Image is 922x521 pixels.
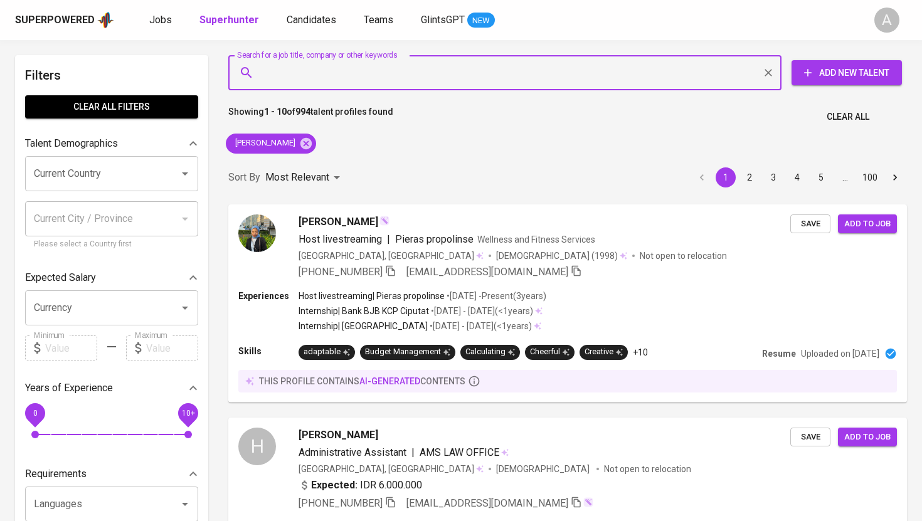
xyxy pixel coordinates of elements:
[287,14,336,26] span: Candidates
[97,11,114,29] img: app logo
[299,266,383,278] span: [PHONE_NUMBER]
[801,347,879,360] p: Uploaded on [DATE]
[739,167,760,187] button: Go to page 2
[299,290,445,302] p: Host livestreaming | Pieras propolinse
[287,13,339,28] a: Candidates
[762,347,796,360] p: Resume
[387,232,390,247] span: |
[199,14,259,26] b: Superhunter
[406,266,568,278] span: [EMAIL_ADDRESS][DOMAIN_NAME]
[797,217,824,231] span: Save
[421,14,465,26] span: GlintsGPT
[25,95,198,118] button: Clear All filters
[25,265,198,290] div: Expected Salary
[264,107,287,117] b: 1 - 10
[585,346,623,358] div: Creative
[790,428,830,447] button: Save
[716,167,736,187] button: page 1
[299,428,378,443] span: [PERSON_NAME]
[265,170,329,185] p: Most Relevant
[406,497,568,509] span: [EMAIL_ADDRESS][DOMAIN_NAME]
[640,250,727,262] p: Not open to relocation
[25,461,198,487] div: Requirements
[477,234,595,245] span: Wellness and Fitness Services
[149,13,174,28] a: Jobs
[792,60,902,85] button: Add New Talent
[299,214,378,229] span: [PERSON_NAME]
[304,346,350,358] div: adaptable
[176,495,194,513] button: Open
[859,167,881,187] button: Go to page 100
[604,463,691,475] p: Not open to relocation
[176,165,194,182] button: Open
[299,478,422,493] div: IDR 6.000.000
[802,65,892,81] span: Add New Talent
[149,14,172,26] span: Jobs
[465,346,515,358] div: Calculating
[299,320,428,332] p: Internship | [GEOGRAPHIC_DATA]
[299,446,406,458] span: Administrative Assistant
[238,428,276,465] div: H
[583,497,593,507] img: magic_wand.svg
[299,250,484,262] div: [GEOGRAPHIC_DATA], [GEOGRAPHIC_DATA]
[265,166,344,189] div: Most Relevant
[496,250,627,262] div: (1998)
[822,105,874,129] button: Clear All
[299,233,382,245] span: Host livestreaming
[838,214,897,234] button: Add to job
[421,13,495,28] a: GlintsGPT NEW
[15,11,114,29] a: Superpoweredapp logo
[25,376,198,401] div: Years of Experience
[295,107,310,117] b: 994
[760,64,777,82] button: Clear
[15,13,95,28] div: Superpowered
[25,65,198,85] h6: Filters
[34,238,189,251] p: Please select a Country first
[811,167,831,187] button: Go to page 5
[496,250,591,262] span: [DEMOGRAPHIC_DATA]
[25,131,198,156] div: Talent Demographics
[228,105,393,129] p: Showing of talent profiles found
[365,346,450,358] div: Budget Management
[45,335,97,360] input: Value
[885,167,905,187] button: Go to next page
[228,170,260,185] p: Sort By
[844,217,891,231] span: Add to job
[311,478,358,493] b: Expected:
[238,290,299,302] p: Experiences
[359,376,420,386] span: AI-generated
[33,409,37,418] span: 0
[467,14,495,27] span: NEW
[844,430,891,445] span: Add to job
[496,463,591,475] span: [DEMOGRAPHIC_DATA]
[364,14,393,26] span: Teams
[226,134,316,154] div: [PERSON_NAME]
[395,233,474,245] span: Pieras propolinse
[690,167,907,187] nav: pagination navigation
[238,345,299,357] p: Skills
[299,305,429,317] p: Internship | Bank BJB KCP Ciputat
[379,216,389,226] img: magic_wand.svg
[181,409,194,418] span: 10+
[35,99,188,115] span: Clear All filters
[838,428,897,447] button: Add to job
[238,214,276,252] img: 119f4e0f19226956d91a29fb26ad5b0a.jpg
[445,290,546,302] p: • [DATE] - Present ( 3 years )
[299,497,383,509] span: [PHONE_NUMBER]
[420,446,499,458] span: AMS LAW OFFICE
[428,320,532,332] p: • [DATE] - [DATE] ( <1 years )
[530,346,570,358] div: Cheerful
[835,171,855,184] div: …
[146,335,198,360] input: Value
[25,270,96,285] p: Expected Salary
[827,109,869,125] span: Clear All
[228,204,907,403] a: [PERSON_NAME]Host livestreaming|Pieras propolinseWellness and Fitness Services[GEOGRAPHIC_DATA], ...
[429,305,533,317] p: • [DATE] - [DATE] ( <1 years )
[797,430,824,445] span: Save
[874,8,899,33] div: A
[25,381,113,396] p: Years of Experience
[176,299,194,317] button: Open
[787,167,807,187] button: Go to page 4
[790,214,830,234] button: Save
[259,375,465,387] p: this profile contains contents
